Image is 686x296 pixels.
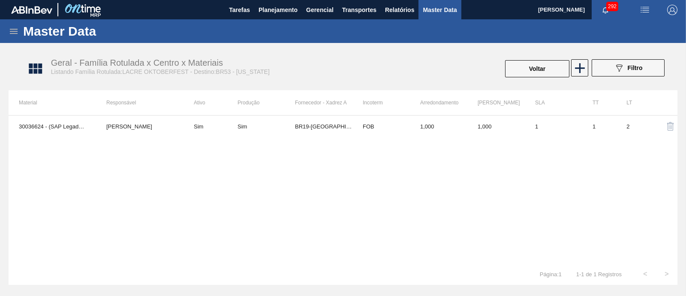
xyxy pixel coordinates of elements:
[410,90,467,115] th: Arredondamento
[467,90,525,115] th: [PERSON_NAME]
[525,90,582,115] th: SLA
[352,90,410,115] th: Incoterm
[525,116,582,137] td: 1
[660,116,667,137] div: Excluir Material
[259,5,298,15] span: Planejamento
[11,6,52,14] img: TNhmsLtSVTkK8tSr43FrP2fwEKptu5GPRR3wAAAABJRU5ErkJggg==
[184,116,238,137] td: Sim
[592,59,665,76] button: Filtro
[640,5,650,15] img: userActions
[667,5,677,15] img: Logout
[238,90,295,115] th: Produção
[229,5,250,15] span: Tarefas
[660,116,681,137] button: delete-icon
[9,116,96,137] td: 30036624 - (SAP Legado: 50856129) - LACRE GENERICO OKTOBERFEST
[410,116,467,137] td: 1
[575,271,622,278] span: 1 - 1 de 1 Registros
[616,90,650,115] th: LT
[582,90,616,115] th: TT
[582,116,616,137] td: 1
[238,123,247,130] div: Sim
[505,60,569,77] button: Voltar
[423,5,457,15] span: Master Data
[295,90,352,115] th: Fornecedor - Xadrez A
[467,116,525,137] td: 1
[385,5,414,15] span: Relatórios
[635,263,656,285] button: <
[51,68,270,75] span: Listando Família Rotulada:LACRE OKTOBERFEST - Destino:BR53 - [US_STATE]
[352,116,410,137] td: FOB
[587,59,669,78] div: Filtrar Família Rotulada x Centro x Material
[306,5,334,15] span: Gerencial
[342,5,376,15] span: Transportes
[606,2,618,11] span: 292
[96,116,184,137] td: YASMIM FERREIRA DA SILVA
[656,263,677,285] button: >
[665,121,676,131] img: delete-icon
[96,90,184,115] th: Responsável
[504,59,570,78] div: Voltar Para Família Rotulada x Centro
[238,123,295,130] div: Material sem Data de Descontinuação
[184,90,238,115] th: Ativo
[23,26,175,36] h1: Master Data
[51,58,223,67] span: Geral - Família Rotulada x Centro x Materiais
[592,4,619,16] button: Notificações
[9,90,96,115] th: Material
[540,271,562,278] span: Página : 1
[295,116,352,137] td: BR19-Nova Rio
[628,64,643,71] span: Filtro
[616,116,650,137] td: 2
[570,59,587,78] div: Nova Família Rotulada x Centro x Material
